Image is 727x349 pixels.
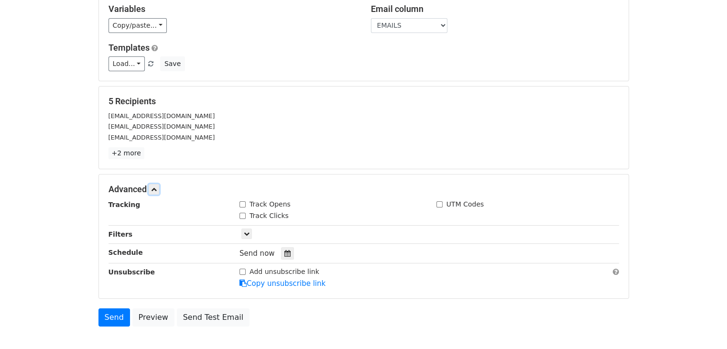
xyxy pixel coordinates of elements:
[98,308,130,327] a: Send
[109,96,619,107] h5: 5 Recipients
[109,201,141,208] strong: Tracking
[250,199,291,209] label: Track Opens
[239,279,326,288] a: Copy unsubscribe link
[160,56,185,71] button: Save
[371,4,619,14] h5: Email column
[679,303,727,349] iframe: Chat Widget
[109,18,167,33] a: Copy/paste...
[109,112,215,120] small: [EMAIL_ADDRESS][DOMAIN_NAME]
[446,199,484,209] label: UTM Codes
[109,123,215,130] small: [EMAIL_ADDRESS][DOMAIN_NAME]
[177,308,250,327] a: Send Test Email
[109,230,133,238] strong: Filters
[239,249,275,258] span: Send now
[109,249,143,256] strong: Schedule
[109,147,144,159] a: +2 more
[132,308,174,327] a: Preview
[109,43,150,53] a: Templates
[109,268,155,276] strong: Unsubscribe
[109,134,215,141] small: [EMAIL_ADDRESS][DOMAIN_NAME]
[250,211,289,221] label: Track Clicks
[109,56,145,71] a: Load...
[109,184,619,195] h5: Advanced
[109,4,357,14] h5: Variables
[250,267,319,277] label: Add unsubscribe link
